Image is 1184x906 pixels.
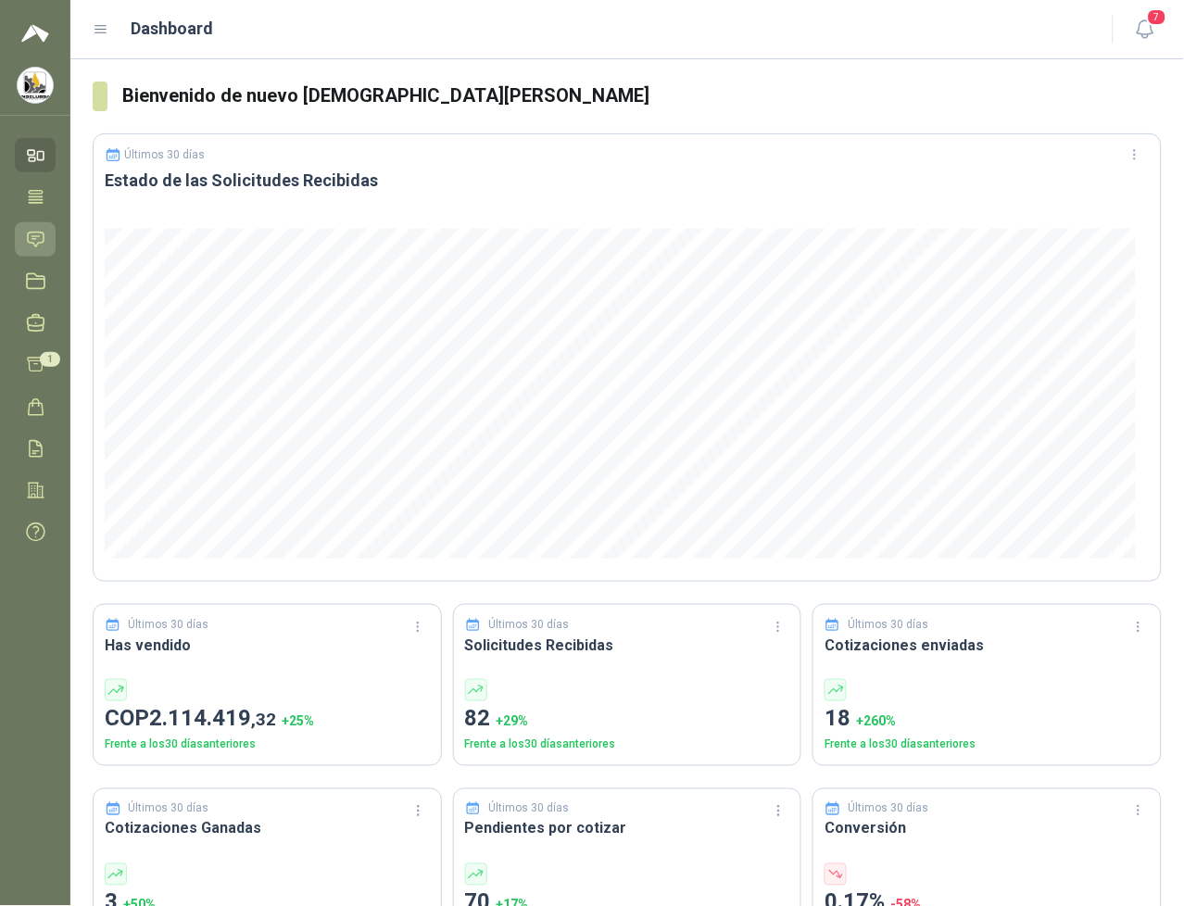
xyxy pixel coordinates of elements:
[825,736,1150,754] p: Frente a los 30 días anteriores
[105,701,430,736] p: COP
[125,148,206,161] p: Últimos 30 días
[105,170,1150,192] h3: Estado de las Solicitudes Recibidas
[132,16,214,42] h1: Dashboard
[149,705,276,731] span: 2.114.419
[497,713,529,728] span: + 29 %
[1147,8,1167,26] span: 7
[15,347,56,382] a: 1
[18,68,53,103] img: Company Logo
[465,817,790,840] h3: Pendientes por cotizar
[465,701,790,736] p: 82
[251,709,276,730] span: ,32
[129,800,209,818] p: Últimos 30 días
[465,736,790,754] p: Frente a los 30 días anteriores
[282,713,314,728] span: + 25 %
[122,82,1162,110] h3: Bienvenido de nuevo [DEMOGRAPHIC_DATA][PERSON_NAME]
[488,616,569,634] p: Últimos 30 días
[105,817,430,840] h3: Cotizaciones Ganadas
[40,352,60,367] span: 1
[21,22,49,44] img: Logo peakr
[105,634,430,657] h3: Has vendido
[856,713,896,728] span: + 260 %
[825,817,1150,840] h3: Conversión
[825,701,1150,736] p: 18
[1128,13,1162,46] button: 7
[129,616,209,634] p: Últimos 30 días
[849,800,929,818] p: Últimos 30 días
[465,634,790,657] h3: Solicitudes Recibidas
[825,634,1150,657] h3: Cotizaciones enviadas
[105,736,430,754] p: Frente a los 30 días anteriores
[488,800,569,818] p: Últimos 30 días
[849,616,929,634] p: Últimos 30 días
